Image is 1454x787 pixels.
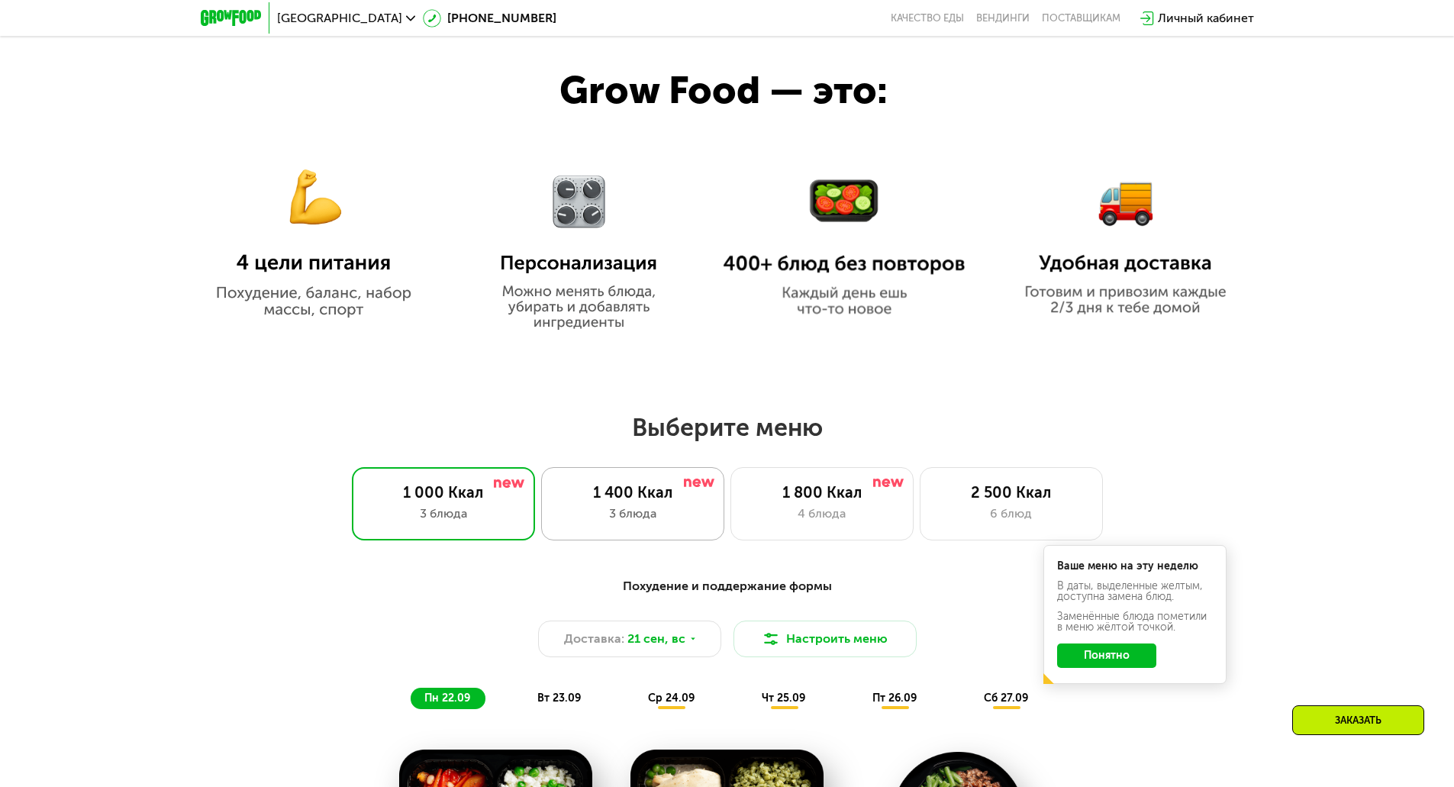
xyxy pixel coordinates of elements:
[976,12,1030,24] a: Вендинги
[424,692,470,705] span: пн 22.09
[627,630,685,648] span: 21 сен, вс
[49,412,1405,443] h2: Выберите меню
[559,62,945,120] div: Grow Food — это:
[1158,9,1254,27] div: Личный кабинет
[1042,12,1120,24] div: поставщикам
[564,630,624,648] span: Доставка:
[746,505,898,523] div: 4 блюда
[984,692,1028,705] span: сб 27.09
[1057,643,1156,668] button: Понятно
[762,692,805,705] span: чт 25.09
[872,692,917,705] span: пт 26.09
[557,505,708,523] div: 3 блюда
[733,621,917,657] button: Настроить меню
[1057,611,1213,633] div: Заменённые блюда пометили в меню жёлтой точкой.
[891,12,964,24] a: Качество еды
[277,12,402,24] span: [GEOGRAPHIC_DATA]
[368,505,519,523] div: 3 блюда
[1057,561,1213,572] div: Ваше меню на эту неделю
[276,577,1179,596] div: Похудение и поддержание формы
[557,483,708,502] div: 1 400 Ккал
[648,692,695,705] span: ср 24.09
[746,483,898,502] div: 1 800 Ккал
[423,9,556,27] a: [PHONE_NUMBER]
[1292,705,1424,735] div: Заказать
[537,692,581,705] span: вт 23.09
[936,505,1087,523] div: 6 блюд
[1057,581,1213,602] div: В даты, выделенные желтым, доступна замена блюд.
[368,483,519,502] div: 1 000 Ккал
[936,483,1087,502] div: 2 500 Ккал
